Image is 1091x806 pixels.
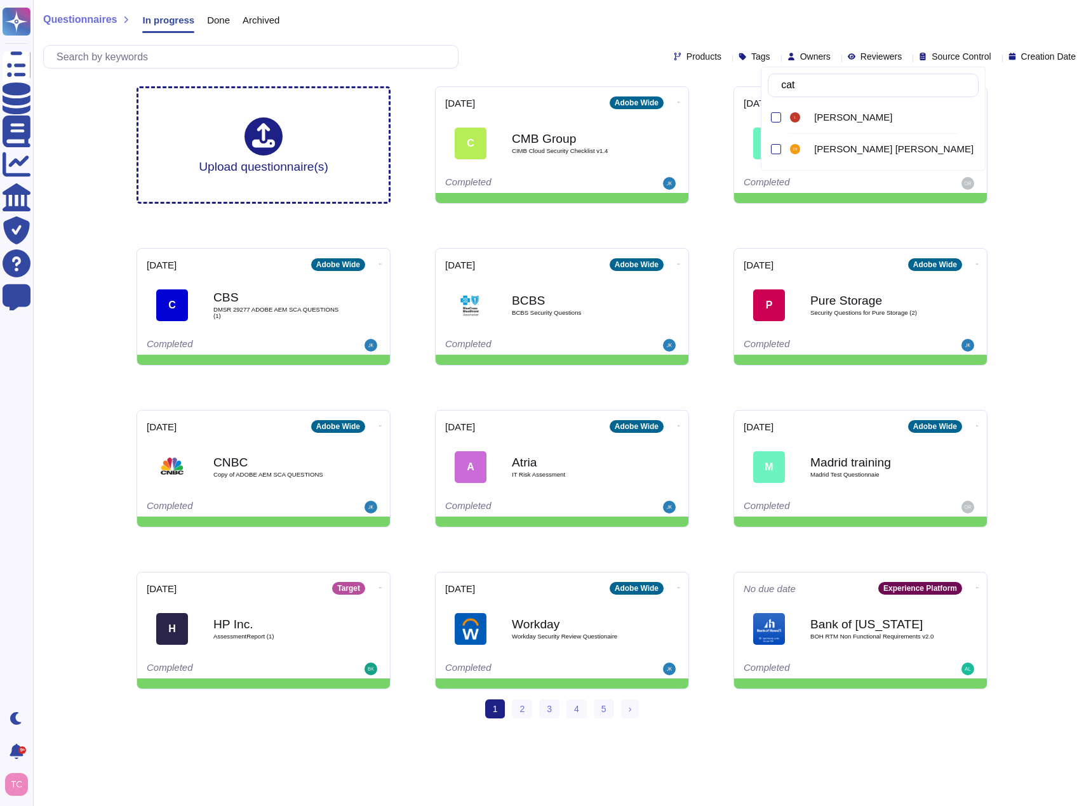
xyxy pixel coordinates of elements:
[961,339,974,352] img: user
[814,143,974,155] div: Catalina Mihaela Toea
[932,52,991,61] span: Source Control
[365,339,377,352] img: user
[908,258,962,271] div: Adobe Wide
[810,618,937,630] b: Bank of [US_STATE]
[332,582,365,595] div: Target
[539,699,559,718] a: 3
[147,584,177,593] span: [DATE]
[512,310,639,316] span: BCBS Security Questions
[142,15,194,25] span: In progress
[156,451,188,483] img: Logo
[753,451,785,483] div: M
[744,501,899,513] div: Completed
[753,128,785,159] div: M
[961,501,974,513] img: user
[43,15,117,25] span: Questionnaires
[311,258,365,271] div: Adobe Wide
[787,135,979,164] div: Catalina Mihaela Toea
[610,258,664,271] div: Adobe Wide
[445,98,475,108] span: [DATE]
[787,103,979,132] div: Catalin Luta
[445,422,475,432] span: [DATE]
[512,618,639,630] b: Workday
[18,746,26,754] div: 9+
[744,177,899,190] div: Completed
[775,74,978,96] input: Search by keywords
[744,98,773,108] span: [DATE]
[663,501,676,513] img: user
[147,663,302,675] div: Completed
[243,15,279,25] span: Archived
[810,294,937,307] b: Pure Storage
[445,584,475,593] span: [DATE]
[566,699,587,718] a: 4
[156,289,188,321] div: C
[787,142,809,157] div: Catalina Mihaela Toea
[610,582,664,595] div: Adobe Wide
[147,422,177,432] span: [DATE]
[445,663,601,675] div: Completed
[663,663,676,675] img: user
[908,420,962,433] div: Adobe Wide
[594,699,614,718] a: 5
[961,177,974,190] img: user
[751,52,770,61] span: Tags
[455,128,486,159] div: C
[213,633,340,640] span: AssessmentReport (1)
[814,143,974,155] span: [PERSON_NAME] [PERSON_NAME]
[445,501,601,513] div: Completed
[445,260,475,270] span: [DATE]
[207,15,230,25] span: Done
[663,177,676,190] img: user
[147,339,302,352] div: Completed
[744,584,796,593] span: No due date
[365,501,377,513] img: user
[790,112,800,122] img: user
[156,613,188,645] div: H
[814,112,892,123] span: [PERSON_NAME]
[512,133,639,145] b: CMB Group
[445,177,601,190] div: Completed
[455,451,486,483] div: A
[455,289,486,321] img: Logo
[810,633,937,640] span: BOH RTM Non Functional Requirements v2.0
[814,112,974,123] div: Catalin Luta
[485,699,505,718] span: 1
[445,339,601,352] div: Completed
[3,770,37,798] button: user
[455,613,486,645] img: Logo
[213,307,340,319] span: DMSR 29277 ADOBE AEM SCA QUESTIONS (1)
[610,420,664,433] div: Adobe Wide
[213,456,340,468] b: CNBC
[810,472,937,478] span: Madrid Test Questionnaie
[512,472,639,478] span: IT Risk Assessment
[753,289,785,321] div: P
[878,582,962,595] div: Experience Platform
[663,339,676,352] img: user
[512,294,639,307] b: BCBS
[512,456,639,468] b: Atria
[512,699,532,718] a: 2
[213,291,340,303] b: CBS
[800,52,831,61] span: Owners
[213,618,340,630] b: HP Inc.
[610,96,664,109] div: Adobe Wide
[787,110,809,125] div: Catalin Luta
[50,46,458,68] input: Search by keywords
[790,144,800,154] img: user
[744,260,773,270] span: [DATE]
[1021,52,1076,61] span: Creation Date
[147,501,302,513] div: Completed
[5,773,28,796] img: user
[147,260,177,270] span: [DATE]
[311,420,365,433] div: Adobe Wide
[365,663,377,675] img: user
[512,148,639,154] span: CIMB Cloud Security Checklist v1.4
[810,456,937,468] b: Madrid training
[199,117,328,173] div: Upload questionnaire(s)
[744,663,899,675] div: Completed
[753,613,785,645] img: Logo
[810,310,937,316] span: Security Questions for Pure Storage (2)
[213,472,340,478] span: Copy of ADOBE AEM SCA QUESTIONS
[744,422,773,432] span: [DATE]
